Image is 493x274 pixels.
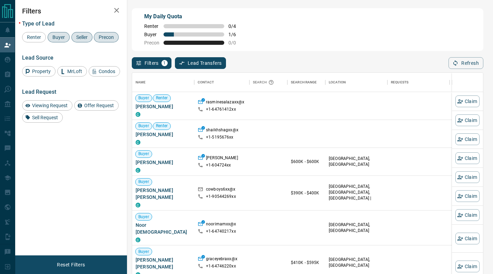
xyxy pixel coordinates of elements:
p: rasminesalazaxx@x [206,99,244,106]
p: graceyebraxx@x [206,256,237,263]
span: Buyer [136,214,152,220]
span: 0 / 4 [228,23,244,29]
span: Viewing Request [30,103,70,108]
div: condos.ca [136,168,140,173]
span: Buyer [136,179,152,185]
span: Buyer [136,95,152,101]
span: Type of Lead [22,20,55,27]
button: Claim [455,233,480,244]
span: 1 / 6 [228,32,244,37]
div: Name [132,73,194,92]
span: 0 / 0 [228,40,244,45]
span: Condos [96,69,118,74]
span: Property [30,69,53,74]
p: [GEOGRAPHIC_DATA], [GEOGRAPHIC_DATA] [329,222,384,234]
div: Requests [387,73,450,92]
div: Offer Request [74,100,119,111]
div: Search Range [287,73,325,92]
span: MrLoft [65,69,85,74]
div: Location [325,73,387,92]
div: Requests [391,73,408,92]
span: Lead Source [22,54,53,61]
button: Claim [455,114,480,126]
span: Renter [24,34,43,40]
div: condos.ca [136,203,140,207]
p: cowboys6xx@x [206,186,236,194]
div: condos.ca [136,237,140,242]
button: Claim [455,261,480,272]
div: MrLoft [57,66,87,77]
button: Claim [455,171,480,183]
span: Precon [96,34,116,40]
p: $600K - $600K [291,159,322,165]
button: Claim [455,95,480,107]
p: +1- 604724xx [206,162,231,168]
div: Search Range [291,73,317,92]
button: Lead Transfers [175,57,226,69]
p: +1- 64746220xx [206,263,236,269]
button: Claim [455,152,480,164]
p: +1- 5195676xx [206,134,234,140]
p: [PERSON_NAME] [206,155,238,162]
span: [PERSON_NAME] [PERSON_NAME] [136,187,191,201]
div: Seller [71,32,92,42]
span: Noor [DEMOGRAPHIC_DATA] [136,222,191,235]
span: Precon [144,40,159,45]
p: $410K - $595K [291,260,322,266]
p: noorimamxx@x [206,221,236,229]
span: Buyer [50,34,67,40]
span: Renter [144,23,159,29]
h2: Filters [22,7,120,15]
div: condos.ca [136,112,140,117]
span: Lead Request [22,89,56,95]
span: Buyer [136,123,152,129]
span: Buyer [136,151,152,157]
span: [PERSON_NAME] [136,159,191,166]
button: Filters1 [132,57,171,69]
p: [GEOGRAPHIC_DATA], [GEOGRAPHIC_DATA] [329,257,384,268]
span: [PERSON_NAME] [136,103,191,110]
p: [GEOGRAPHIC_DATA], [GEOGRAPHIC_DATA], [GEOGRAPHIC_DATA] | [GEOGRAPHIC_DATA] [329,184,384,207]
div: condos.ca [136,140,140,145]
span: Buyer [136,249,152,255]
button: Claim [455,209,480,221]
span: [PERSON_NAME] [PERSON_NAME] [136,256,191,270]
button: Claim [455,190,480,202]
span: Buyer [144,32,159,37]
span: Offer Request [82,103,116,108]
div: Contact [194,73,249,92]
div: Condos [89,66,120,77]
span: [PERSON_NAME] [136,131,191,138]
p: My Daily Quota [144,12,244,21]
span: Sell Request [30,115,60,120]
span: Renter [153,123,171,129]
div: Search [253,73,276,92]
span: 1 [162,61,167,65]
button: Reset Filters [52,259,89,271]
div: Sell Request [22,112,63,123]
div: Viewing Request [22,100,72,111]
p: [GEOGRAPHIC_DATA], [GEOGRAPHIC_DATA] [329,156,384,168]
p: shaikhshagxx@x [206,127,238,134]
div: Location [329,73,346,92]
p: $390K - $400K [291,190,322,196]
div: Property [22,66,56,77]
div: Name [136,73,146,92]
p: +1- 90544269xx [206,194,236,200]
span: Renter [153,95,171,101]
div: Renter [22,32,46,42]
p: +1- 64761412xx [206,106,236,112]
span: Seller [74,34,90,40]
div: Contact [198,73,214,92]
button: Refresh [448,57,483,69]
div: Precon [94,32,119,42]
p: +1- 64740217xx [206,229,236,234]
div: Buyer [48,32,70,42]
button: Claim [455,133,480,145]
